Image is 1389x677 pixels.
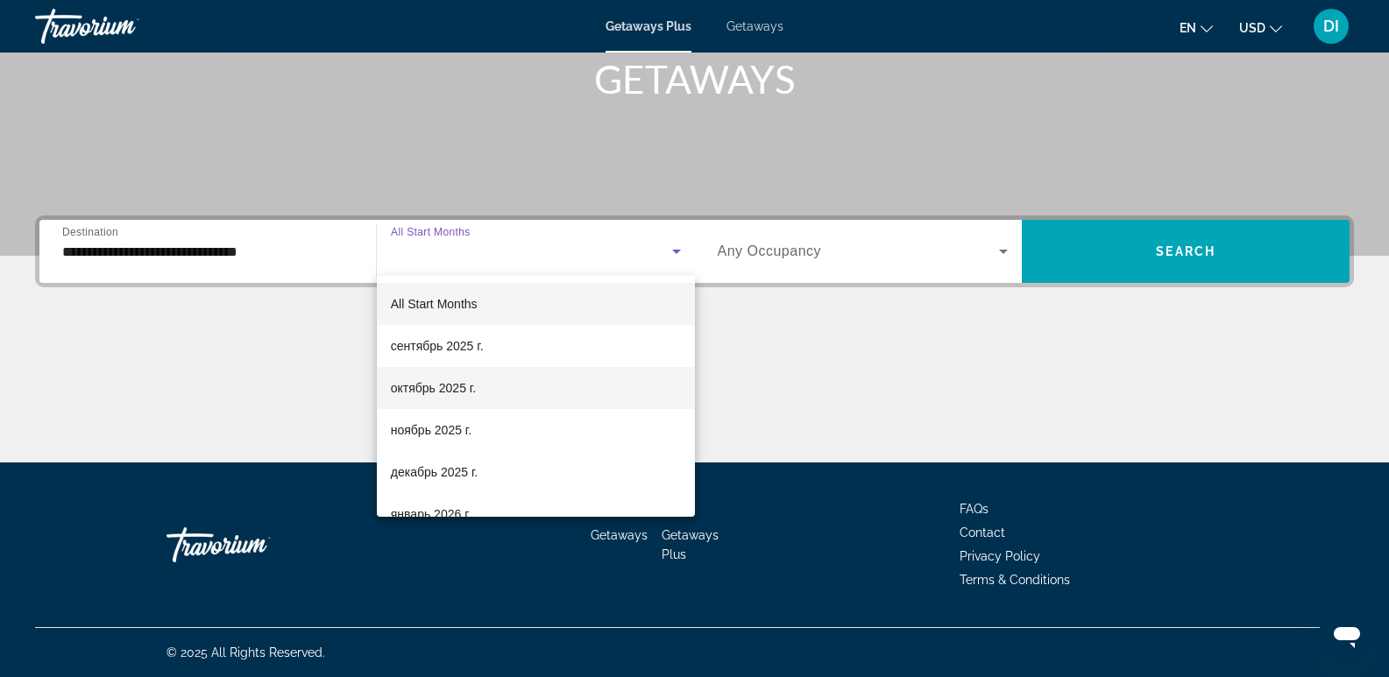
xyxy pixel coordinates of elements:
[391,335,484,356] span: сентябрь 2025 г.
[391,504,471,525] span: январь 2026 г.
[1319,607,1375,663] iframe: Кнопка запуска окна обмена сообщениями
[391,297,478,311] span: All Start Months
[391,377,476,398] span: октябрь 2025 г.
[391,462,478,483] span: декабрь 2025 г.
[391,420,471,441] span: ноябрь 2025 г.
